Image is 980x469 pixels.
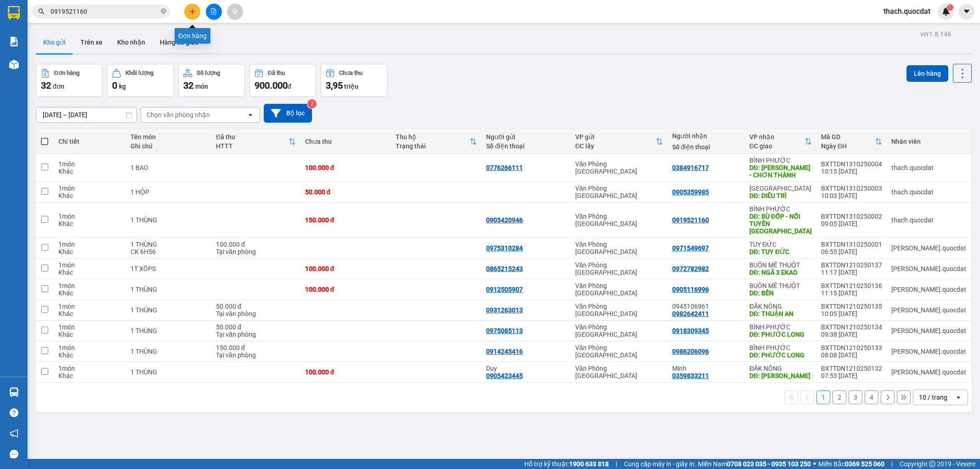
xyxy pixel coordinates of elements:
div: 1 món [58,213,121,220]
span: Miền Bắc [818,459,884,469]
span: aim [232,8,238,15]
input: Tìm tên, số ĐT hoặc mã đơn [51,6,159,17]
div: 1 món [58,365,121,372]
div: 1 THÙNG [130,348,207,355]
span: copyright [929,461,935,467]
div: 1 BAO [130,164,207,171]
div: 0359833211 [672,372,709,379]
strong: 0708 023 035 - 0935 103 250 [727,460,811,468]
span: close-circle [161,7,166,16]
div: Khác [58,168,121,175]
sup: 2 [307,99,317,108]
span: file-add [210,8,217,15]
span: Miền Nam [698,459,811,469]
img: warehouse-icon [9,60,19,69]
div: simon.quocdat [891,306,966,314]
span: plus [189,8,196,15]
div: BXTTDN1210250133 [821,344,882,351]
div: Khác [58,372,121,379]
button: Chưa thu3,95 triệu [321,64,387,97]
div: DĐ: MINH HƯNG - CHƠN THÀNH [749,164,812,179]
div: Ngày ĐH [821,142,875,150]
div: BXTTDN1210250132 [821,365,882,372]
div: Văn Phòng [GEOGRAPHIC_DATA] [575,185,663,199]
button: aim [227,4,243,20]
div: DĐ: PHƯỚC LONG [749,331,812,338]
div: 0865215243 [486,265,523,272]
div: 0945106961 [672,303,740,310]
div: 1 món [58,160,121,168]
div: 1 THÙNG [130,286,207,293]
div: Chi tiết [58,138,121,145]
div: 0776266111 [486,164,523,171]
div: Người nhận [672,132,740,140]
div: BÌNH PHƯỚC [749,205,812,213]
div: Tại văn phòng [216,310,296,317]
div: 0919521160 [672,216,709,224]
span: 32 [183,80,193,91]
button: Kho gửi [36,31,73,53]
div: Chưa thu [305,138,386,145]
div: 1 món [58,344,121,351]
button: Số lượng32món [178,64,245,97]
div: TUY ĐỨC [749,241,812,248]
img: icon-new-feature [942,7,950,16]
div: Thu hộ [396,133,470,141]
button: 4 [865,390,878,404]
div: 100.000 đ [305,368,386,376]
div: Khác [58,269,121,276]
div: Văn Phòng [GEOGRAPHIC_DATA] [575,261,663,276]
button: Đã thu900.000đ [249,64,316,97]
span: | [616,459,617,469]
div: Khác [58,331,121,338]
div: 10:03 [DATE] [821,192,882,199]
div: DĐ: NAM NIA [749,372,812,379]
div: Chưa thu [339,70,363,76]
div: BÌNH PHƯỚC [749,323,812,331]
div: Duy [486,365,566,372]
span: close-circle [161,8,166,14]
div: Văn Phòng [GEOGRAPHIC_DATA] [575,303,663,317]
div: Minh [672,365,740,372]
span: ⚪️ [813,462,816,466]
div: Văn Phòng [GEOGRAPHIC_DATA] [575,213,663,227]
div: simon.quocdat [891,368,966,376]
div: Khác [58,220,121,227]
div: simon.quocdat [891,265,966,272]
div: Đã thu [268,70,285,76]
img: warehouse-icon [9,387,19,397]
span: Cung cấp máy in - giấy in: [624,459,696,469]
div: 10:15 [DATE] [821,168,882,175]
div: BXTTDN1210250136 [821,282,882,289]
div: [GEOGRAPHIC_DATA] [749,185,812,192]
strong: 1900 633 818 [569,460,609,468]
th: Toggle SortBy [211,130,300,154]
button: Đơn hàng32đơn [36,64,102,97]
span: 900.000 [255,80,288,91]
div: 0905420946 [486,216,523,224]
div: Khác [58,248,121,255]
div: Đã thu [216,133,289,141]
div: 0905359985 [672,188,709,196]
div: 150.000 đ [305,216,386,224]
div: simon.quocdat [891,348,966,355]
div: 07:53 [DATE] [821,372,882,379]
div: BUÔN MÊ THUỘT [749,261,812,269]
div: Chọn văn phòng nhận [147,110,210,119]
span: search [38,8,45,15]
sup: 1 [947,4,953,11]
div: 11:15 [DATE] [821,289,882,297]
div: 0912505907 [486,286,523,293]
div: 0384916717 [672,164,709,171]
th: Toggle SortBy [391,130,482,154]
div: 0975310284 [486,244,523,252]
div: Văn Phòng [GEOGRAPHIC_DATA] [575,344,663,359]
th: Toggle SortBy [816,130,887,154]
div: CK 6H56 [130,248,207,255]
div: BXTTDN1310250002 [821,213,882,220]
div: 1 món [58,323,121,331]
button: Lên hàng [906,65,948,82]
div: thach.quocdat [891,164,966,171]
span: 0 [112,80,117,91]
div: BXTTDN1310250003 [821,185,882,192]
